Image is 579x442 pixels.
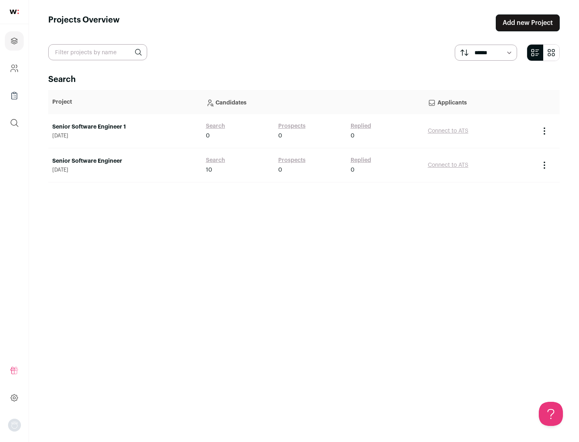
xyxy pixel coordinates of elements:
span: [DATE] [52,133,198,139]
a: Connect to ATS [428,128,468,134]
input: Filter projects by name [48,44,147,60]
p: Candidates [206,94,420,110]
img: wellfound-shorthand-0d5821cbd27db2630d0214b213865d53afaa358527fdda9d0ea32b1df1b89c2c.svg [10,10,19,14]
a: Search [206,122,225,130]
a: Add new Project [496,14,560,31]
span: 0 [278,132,282,140]
span: 0 [278,166,282,174]
button: Open dropdown [8,419,21,432]
a: Projects [5,31,24,51]
a: Prospects [278,156,306,164]
a: Company and ATS Settings [5,59,24,78]
span: 0 [351,132,355,140]
span: 10 [206,166,212,174]
a: Prospects [278,122,306,130]
h1: Projects Overview [48,14,120,31]
button: Project Actions [540,160,549,170]
iframe: Help Scout Beacon - Open [539,402,563,426]
a: Senior Software Engineer [52,157,198,165]
a: Replied [351,156,371,164]
span: [DATE] [52,167,198,173]
h2: Search [48,74,560,85]
p: Project [52,98,198,106]
a: Replied [351,122,371,130]
span: 0 [206,132,210,140]
a: Connect to ATS [428,162,468,168]
a: Senior Software Engineer 1 [52,123,198,131]
button: Project Actions [540,126,549,136]
p: Applicants [428,94,532,110]
span: 0 [351,166,355,174]
a: Company Lists [5,86,24,105]
a: Search [206,156,225,164]
img: nopic.png [8,419,21,432]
